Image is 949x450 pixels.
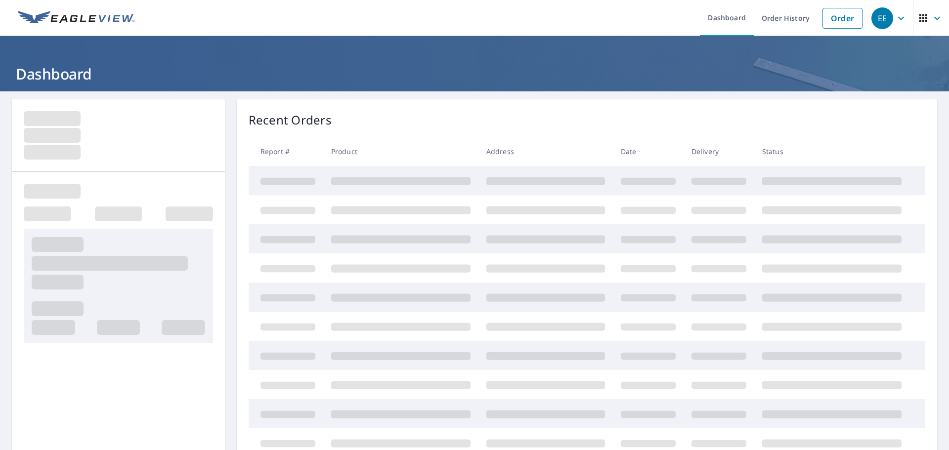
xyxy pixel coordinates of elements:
[871,7,893,29] div: EE
[249,111,332,129] p: Recent Orders
[478,137,613,166] th: Address
[822,8,863,29] a: Order
[18,11,134,26] img: EV Logo
[684,137,754,166] th: Delivery
[613,137,684,166] th: Date
[12,64,937,84] h1: Dashboard
[323,137,478,166] th: Product
[249,137,323,166] th: Report #
[754,137,909,166] th: Status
